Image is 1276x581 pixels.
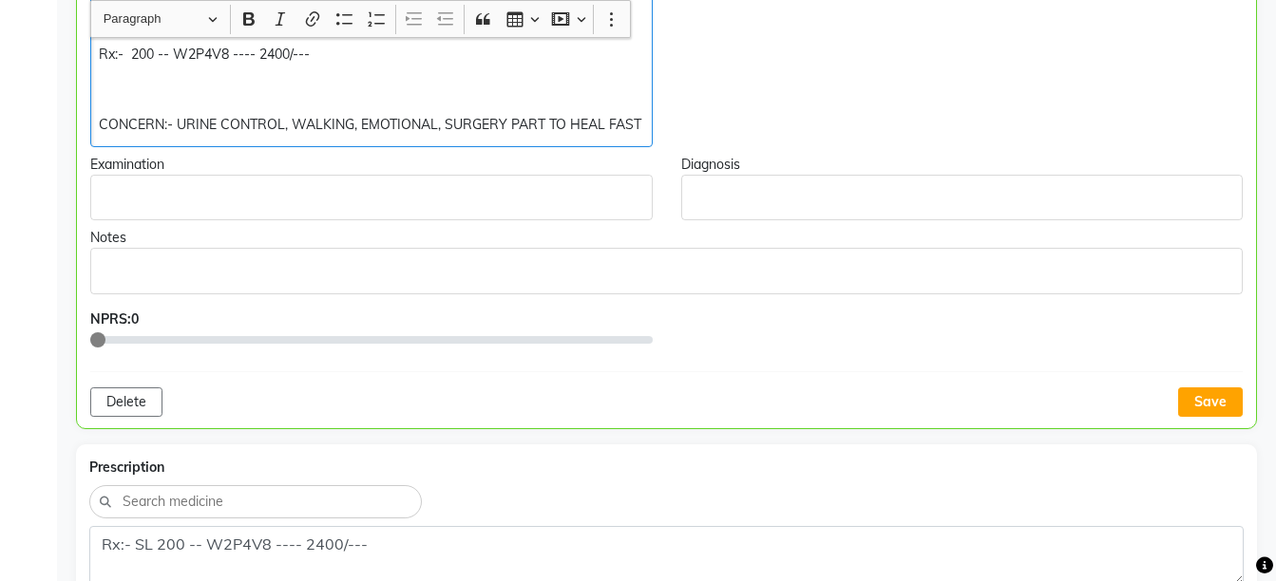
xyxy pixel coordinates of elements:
p: CONCERN:- URINE CONTROL, WALKING, EMOTIONAL, SURGERY PART TO HEAL FAST [99,115,643,135]
div: Examination [90,155,653,175]
div: Editor toolbar [91,1,630,37]
span: 0 [131,310,139,328]
button: Delete [90,387,162,417]
button: Save [1178,387,1243,417]
input: Search medicine [121,491,411,513]
div: NPRS: [90,309,653,329]
span: Paragraph [104,8,202,30]
div: Rich Text Editor, main [681,175,1244,220]
div: Prescription [89,458,1244,478]
div: Rich Text Editor, main [90,248,1243,293]
div: Diagnosis [681,155,1244,175]
div: Notes [90,228,1243,248]
button: Paragraph [95,5,226,34]
p: Rx:- 200 -- W2P4V8 ---- 2400/--- [99,45,643,65]
div: Rich Text Editor, main [90,175,653,220]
